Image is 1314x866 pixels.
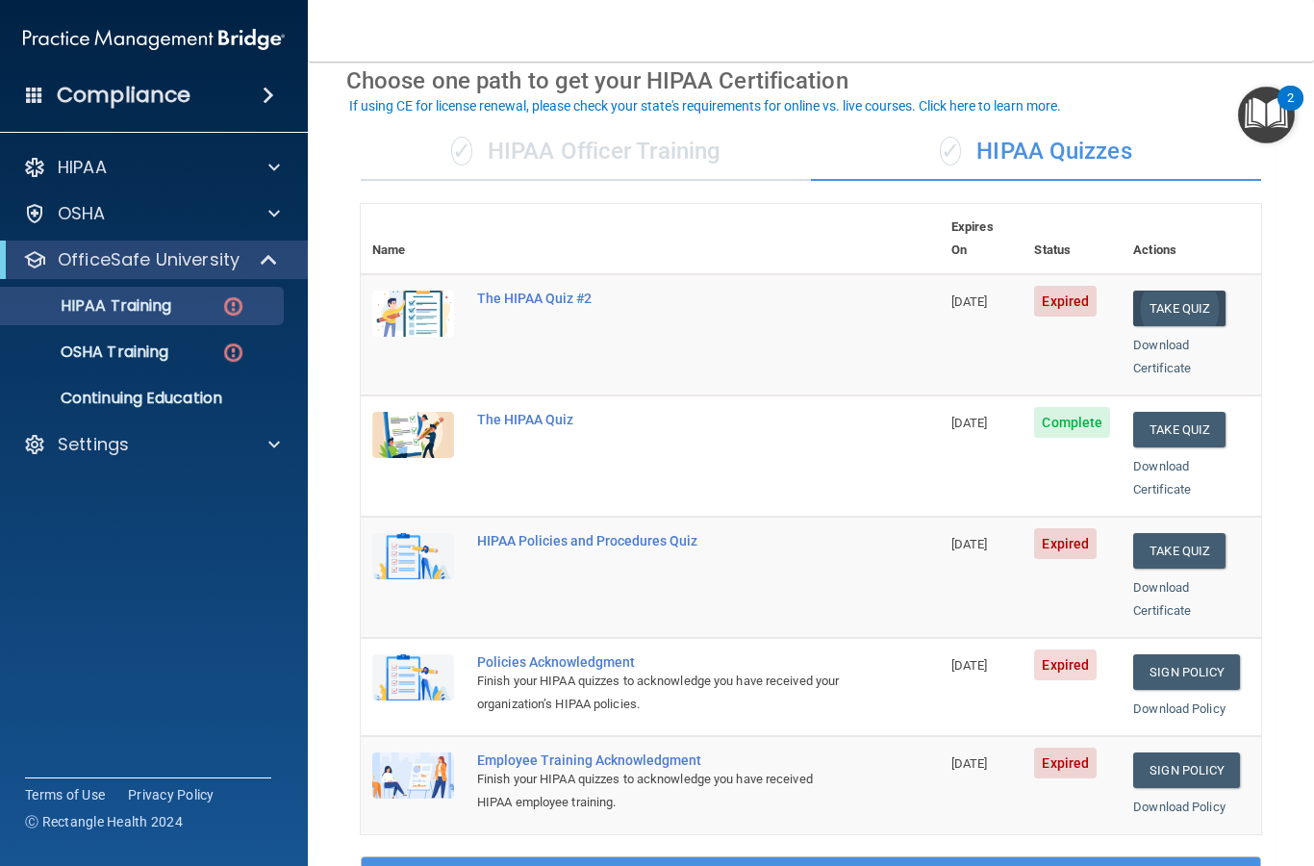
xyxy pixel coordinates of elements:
[13,343,168,362] p: OSHA Training
[361,123,811,181] div: HIPAA Officer Training
[951,658,988,673] span: [DATE]
[940,204,1023,274] th: Expires On
[477,291,844,306] div: The HIPAA Quiz #2
[451,137,472,166] span: ✓
[25,812,183,831] span: Ⓒ Rectangle Health 2024
[1133,580,1191,618] a: Download Certificate
[58,202,106,225] p: OSHA
[1034,649,1097,680] span: Expired
[477,412,844,427] div: The HIPAA Quiz
[1034,407,1110,438] span: Complete
[1133,291,1226,326] button: Take Quiz
[1133,459,1191,497] a: Download Certificate
[346,53,1276,109] div: Choose one path to get your HIPAA Certification
[1034,528,1097,559] span: Expired
[1023,204,1122,274] th: Status
[1133,701,1226,716] a: Download Policy
[951,416,988,430] span: [DATE]
[477,533,844,548] div: HIPAA Policies and Procedures Quiz
[13,296,171,316] p: HIPAA Training
[477,670,844,716] div: Finish your HIPAA quizzes to acknowledge you have received your organization’s HIPAA policies.
[23,248,279,271] a: OfficeSafe University
[1133,412,1226,447] button: Take Quiz
[349,99,1061,113] div: If using CE for license renewal, please check your state's requirements for online vs. live cours...
[58,248,240,271] p: OfficeSafe University
[23,20,285,59] img: PMB logo
[1122,204,1261,274] th: Actions
[1238,87,1295,143] button: Open Resource Center, 2 new notifications
[221,294,245,318] img: danger-circle.6113f641.png
[361,204,466,274] th: Name
[477,752,844,768] div: Employee Training Acknowledgment
[23,433,280,456] a: Settings
[58,156,107,179] p: HIPAA
[13,389,275,408] p: Continuing Education
[1133,338,1191,375] a: Download Certificate
[940,137,961,166] span: ✓
[1133,800,1226,814] a: Download Policy
[951,537,988,551] span: [DATE]
[477,654,844,670] div: Policies Acknowledgment
[1133,752,1240,788] a: Sign Policy
[23,202,280,225] a: OSHA
[951,756,988,771] span: [DATE]
[1034,286,1097,317] span: Expired
[811,123,1261,181] div: HIPAA Quizzes
[477,768,844,814] div: Finish your HIPAA quizzes to acknowledge you have received HIPAA employee training.
[25,785,105,804] a: Terms of Use
[1034,748,1097,778] span: Expired
[1133,533,1226,569] button: Take Quiz
[58,433,129,456] p: Settings
[1133,654,1240,690] a: Sign Policy
[1287,98,1294,123] div: 2
[128,785,215,804] a: Privacy Policy
[23,156,280,179] a: HIPAA
[951,294,988,309] span: [DATE]
[346,96,1064,115] button: If using CE for license renewal, please check your state's requirements for online vs. live cours...
[57,82,190,109] h4: Compliance
[221,341,245,365] img: danger-circle.6113f641.png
